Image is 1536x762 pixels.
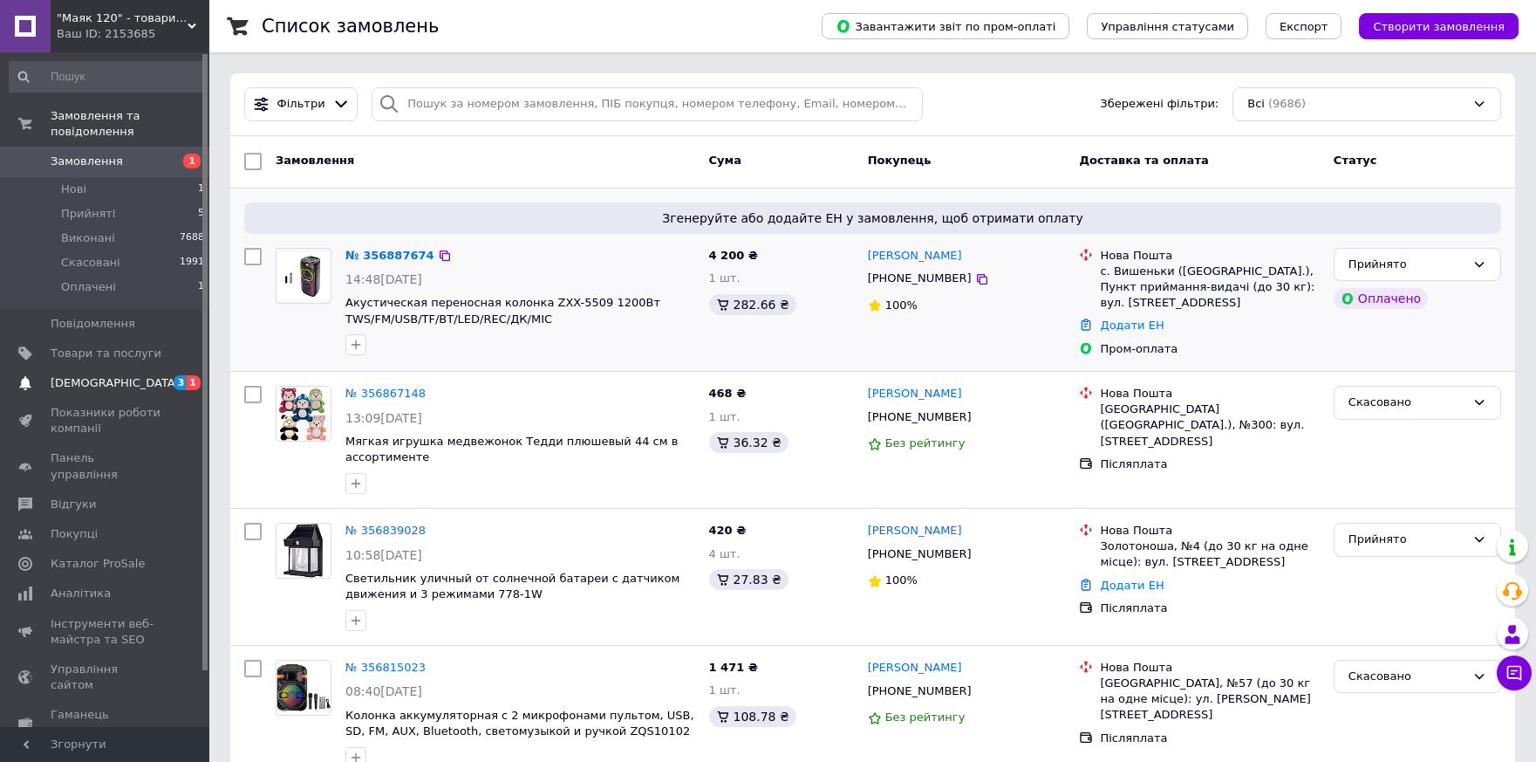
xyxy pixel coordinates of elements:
div: Післяплата [1100,731,1319,746]
a: № 356887674 [345,249,434,262]
div: с. Вишеньки ([GEOGRAPHIC_DATA].), Пункт приймання-видачі (до 30 кг): вул. [STREET_ADDRESS] [1100,264,1319,312]
div: Оплачено [1334,288,1428,309]
a: Фото товару [276,386,331,442]
a: Фото товару [276,248,331,304]
div: 27.83 ₴ [709,569,788,590]
span: Експорт [1280,20,1328,33]
span: Оплачені [61,279,116,295]
button: Управління статусами [1087,13,1248,39]
span: [PHONE_NUMBER] [868,271,972,285]
span: [DEMOGRAPHIC_DATA] [51,375,180,391]
a: Акустическая переносная колонка ZXX-5509 1200Вт TWS/FM/USB/TF/BT/LED/REC/ДК/MIC [345,296,660,326]
a: Додати ЕН [1100,319,1164,332]
div: Післяплата [1100,601,1319,616]
a: № 356815023 [345,661,426,674]
img: Фото товару [276,252,331,299]
span: 468 ₴ [709,387,747,400]
span: Повідомлення [51,316,135,332]
span: Нові [61,182,86,197]
span: Управління сайтом [51,662,161,693]
span: Управління статусами [1101,20,1234,33]
span: Прийняті [61,206,115,222]
span: Замовлення та повідомлення [51,108,209,140]
span: 1991 [180,255,204,271]
h1: Список замовлень [262,16,439,37]
span: [PHONE_NUMBER] [868,410,972,423]
span: 100% [885,573,918,587]
span: 1 шт. [709,410,741,423]
div: Скасовано [1348,394,1465,412]
button: Створити замовлення [1359,13,1519,39]
div: [GEOGRAPHIC_DATA], №57 (до 30 кг на одне місце): ул. [PERSON_NAME][STREET_ADDRESS] [1100,676,1319,724]
span: Всі [1247,96,1265,113]
span: 4 200 ₴ [709,249,758,262]
span: Покупці [51,526,98,542]
span: 14:48[DATE] [345,272,422,286]
div: Післяплата [1100,457,1319,472]
span: 13:09[DATE] [345,411,422,425]
span: Доставка та оплата [1079,154,1208,167]
div: Нова Пошта [1100,660,1319,676]
div: Ваш ID: 2153685 [57,26,209,42]
span: Фільтри [277,96,325,113]
a: Фото товару [276,523,331,579]
span: 10:58[DATE] [345,548,422,562]
span: Замовлення [276,154,354,167]
span: Cума [709,154,741,167]
span: Завантажити звіт по пром-оплаті [836,18,1055,34]
span: Аналітика [51,586,111,601]
a: Колонка аккумуляторная с 2 микрофонами пультом, USB, SD, FM, AUX, Bluetooth, светомузыкой и ручко... [345,709,694,738]
span: Створити замовлення [1373,20,1505,33]
div: Прийнято [1348,531,1465,549]
img: Фото товару [277,387,329,441]
button: Експорт [1266,13,1342,39]
span: Скасовані [61,255,120,271]
span: (9686) [1268,97,1306,110]
span: Каталог ProSale [51,556,145,572]
img: Фото товару [280,524,327,578]
span: "Маяк 120" - товари для дому [57,10,188,26]
span: 1 [198,279,204,295]
span: Гаманець компанії [51,707,161,738]
div: 282.66 ₴ [709,294,796,315]
span: Покупець [868,154,932,167]
div: Прийнято [1348,256,1465,274]
span: Панель управління [51,450,161,482]
span: 3 [174,375,188,390]
span: 7688 [180,230,204,246]
span: 1 [183,154,201,168]
div: 36.32 ₴ [709,432,788,453]
span: Збережені фільтри: [1100,96,1219,113]
div: Нова Пошта [1100,386,1319,402]
a: Светильник уличный от солнечной батареи с датчиком движения и 3 режимами 778-1W [345,572,679,601]
a: [PERSON_NAME] [868,523,962,539]
input: Пошук [9,61,206,93]
span: Відгуки [51,497,96,512]
div: [GEOGRAPHIC_DATA] ([GEOGRAPHIC_DATA].), №300: вул. [STREET_ADDRESS] [1100,402,1319,450]
span: 5 [198,206,204,222]
span: Товари та послуги [51,346,161,361]
span: 1 шт. [709,271,741,285]
a: Мягкая игрушка медвежонок Тедди плюшевый 44 см в ассортименте [345,435,678,464]
span: 420 ₴ [709,524,747,537]
span: 1 471 ₴ [709,661,758,674]
span: Показники роботи компанії [51,405,161,436]
a: Створити замовлення [1341,19,1519,32]
span: Замовлення [51,154,123,169]
a: Додати ЕН [1100,579,1164,592]
span: 1 [187,375,201,390]
div: Нова Пошта [1100,523,1319,539]
a: № 356839028 [345,524,426,537]
div: Золотоноша, №4 (до 30 кг на одне місце): вул. [STREET_ADDRESS] [1100,539,1319,570]
span: [PHONE_NUMBER] [868,547,972,560]
span: Згенеруйте або додайте ЕН у замовлення, щоб отримати оплату [251,209,1494,227]
div: Пром-оплата [1100,341,1319,357]
a: [PERSON_NAME] [868,248,962,264]
button: Завантажити звіт по пром-оплаті [822,13,1069,39]
span: Без рейтингу [885,711,966,724]
span: 08:40[DATE] [345,684,422,698]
